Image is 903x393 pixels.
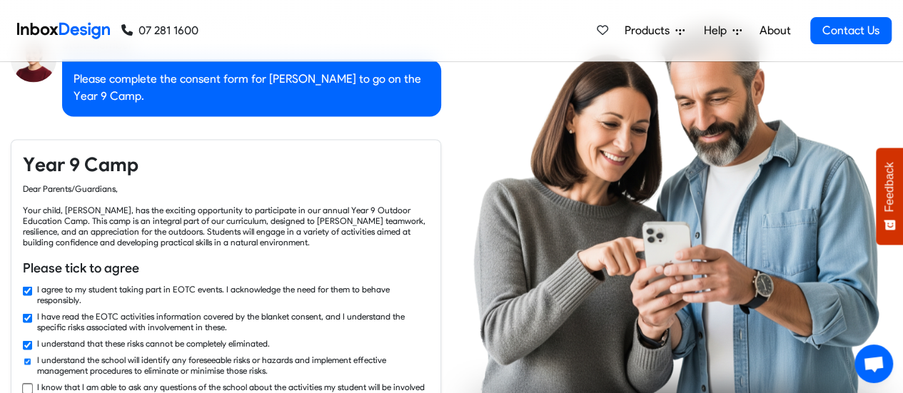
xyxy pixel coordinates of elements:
label: I understand that these risks cannot be completely eliminated. [37,337,270,348]
div: Dear Parents/Guardians, Your child, [PERSON_NAME], has the exciting opportunity to participate in... [23,183,429,247]
a: Open chat [854,344,893,383]
div: Please complete the consent form for [PERSON_NAME] to go on the Year 9 Camp. [62,59,441,116]
span: Help [704,22,732,39]
label: I understand the school will identify any foreseeable risks or hazards and implement effective ma... [37,354,429,375]
a: Products [619,16,690,45]
a: 07 281 1600 [121,22,198,39]
button: Feedback - Show survey [876,148,903,245]
span: Products [625,22,675,39]
a: About [755,16,794,45]
label: I have read the EOTC activities information covered by the blanket consent, and I understand the ... [37,310,429,332]
a: Help [698,16,747,45]
h4: Year 9 Camp [23,151,429,177]
span: Feedback [883,162,896,212]
h6: Please tick to agree [23,258,429,277]
a: Contact Us [810,17,892,44]
label: I agree to my student taking part in EOTC events. I acknowledge the need for them to behave respo... [37,283,429,305]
